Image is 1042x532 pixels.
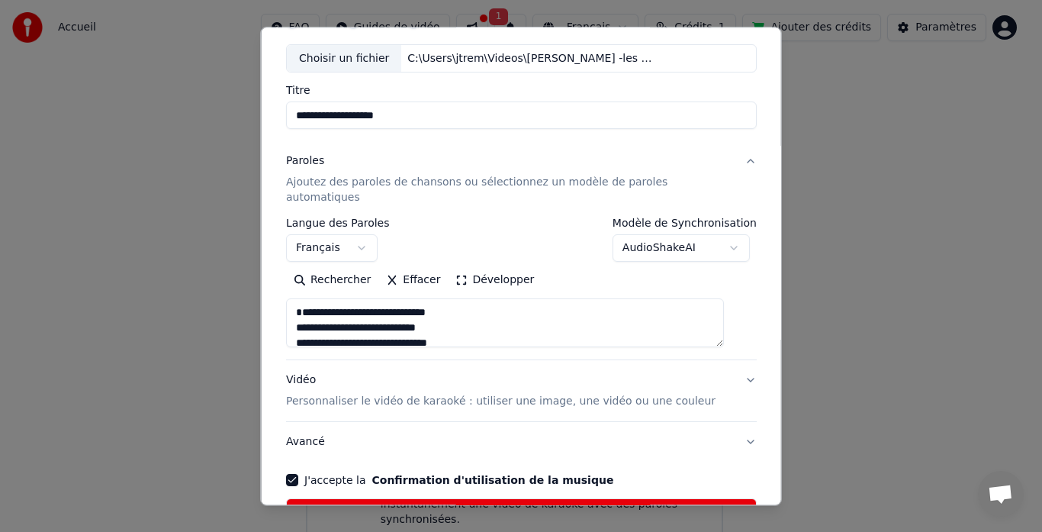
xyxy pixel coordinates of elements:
div: C:\Users\jtrem\Videos\[PERSON_NAME] -les colocs\Les Colocs -[PERSON_NAME].mp3 [401,51,661,66]
button: Avancé [286,423,757,463]
button: VidéoPersonnaliser le vidéo de karaoké : utiliser une image, une vidéo ou une couleur [286,361,757,422]
label: Audio [304,18,335,28]
div: Paroles [286,154,324,169]
button: Rechercher [286,269,378,293]
div: ParolesAjoutez des paroles de chansons ou sélectionnez un modèle de paroles automatiques [286,218,757,360]
label: Langue des Paroles [286,218,390,229]
button: Effacer [378,269,448,293]
label: Modèle de Synchronisation [612,218,756,229]
label: Titre [286,85,757,96]
label: URL [426,18,447,28]
button: ParolesAjoutez des paroles de chansons ou sélectionnez un modèle de paroles automatiques [286,142,757,218]
div: Choisir un fichier [287,45,401,73]
button: Développer [448,269,542,293]
label: Vidéo [365,18,394,28]
label: J'accepte la [304,476,613,486]
p: Personnaliser le vidéo de karaoké : utiliser une image, une vidéo ou une couleur [286,395,716,410]
div: Vidéo [286,373,716,410]
button: J'accepte la [371,476,613,486]
p: Ajoutez des paroles de chansons ou sélectionnez un modèle de paroles automatiques [286,176,732,206]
